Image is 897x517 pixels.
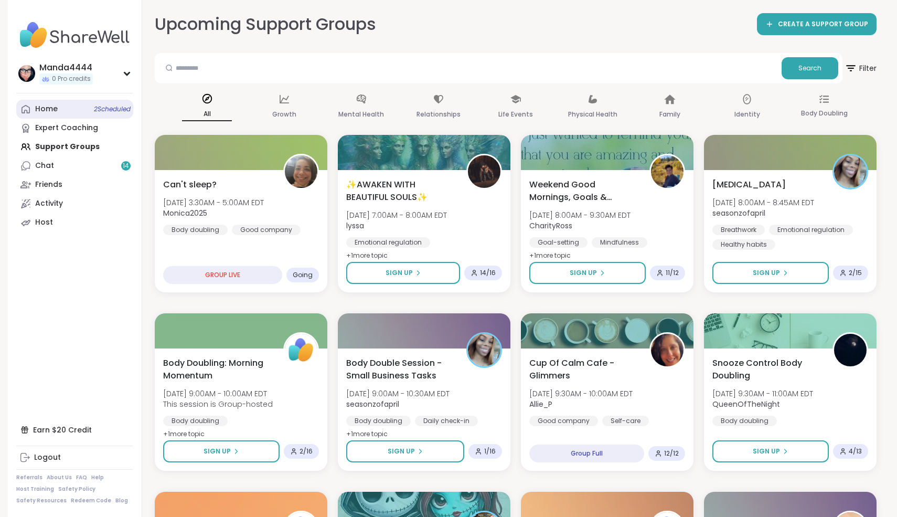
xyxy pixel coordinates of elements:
a: Activity [16,194,133,213]
div: Breathwork [712,225,765,235]
div: Good company [529,416,598,426]
span: [DATE] 9:00AM - 10:30AM EDT [346,388,450,399]
span: 1 / 16 [484,447,496,456]
button: Sign Up [712,262,829,284]
h2: Upcoming Support Groups [155,13,376,36]
img: Manda4444 [18,65,35,82]
p: Relationships [417,108,461,121]
a: Host [16,213,133,232]
span: 11 / 12 [666,269,679,277]
div: Activity [35,198,63,209]
div: GROUP LIVE [163,266,282,284]
span: 4 / 13 [849,447,862,456]
p: All [182,108,232,121]
span: Snooze Control Body Doubling [712,357,821,382]
span: 2 / 15 [849,269,862,277]
button: Sign Up [346,440,464,462]
span: Sign Up [753,447,780,456]
span: Search [798,64,821,73]
span: Sign Up [204,447,231,456]
div: Healthy habits [712,239,775,250]
button: Sign Up [163,440,280,462]
span: 0 Pro credits [52,75,91,83]
img: lyssa [468,155,500,188]
div: Body doubling [163,416,228,426]
span: Weekend Good Mornings, Goals & Gratitude's [529,178,638,204]
p: Family [659,108,680,121]
div: Body doubling [712,416,777,426]
span: 2 / 16 [300,447,313,456]
div: Host [35,217,53,228]
p: Mental Health [338,108,384,121]
b: seasonzofapril [712,208,765,218]
p: Identity [734,108,760,121]
div: Friends [35,180,62,190]
a: Expert Coaching [16,119,133,138]
span: Sign Up [386,268,413,278]
span: Sign Up [570,268,597,278]
span: Body Double Session - Small Business Tasks [346,357,455,382]
a: FAQ [76,474,87,481]
span: This session is Group-hosted [163,399,273,409]
b: CharityRoss [529,220,572,231]
b: seasonzofapril [346,399,399,409]
span: [DATE] 9:00AM - 10:00AM EDT [163,388,273,399]
div: Earn $20 Credit [16,420,133,439]
img: QueenOfTheNight [834,334,867,366]
span: Sign Up [753,268,780,278]
span: Can't sleep? [163,178,217,191]
p: Growth [272,108,296,121]
div: Body doubling [346,416,411,426]
span: 12 / 12 [664,449,679,458]
span: Sign Up [388,447,415,456]
button: Sign Up [529,262,646,284]
div: Manda4444 [39,62,93,73]
img: ShareWell Nav Logo [16,17,133,54]
a: Friends [16,175,133,194]
button: Filter [845,53,877,83]
a: Chat14 [16,156,133,175]
p: Body Doubling [801,107,848,120]
a: CREATE A SUPPORT GROUP [757,13,877,35]
a: Logout [16,448,133,467]
button: Sign Up [712,440,829,462]
span: [DATE] 3:30AM - 5:00AM EDT [163,197,264,208]
a: Safety Policy [58,486,95,493]
a: Home2Scheduled [16,100,133,119]
img: seasonzofapril [468,334,500,366]
button: Sign Up [346,262,460,284]
span: [DATE] 7:00AM - 8:00AM EDT [346,210,447,220]
span: Going [293,271,313,279]
div: Goal-setting [529,237,588,248]
img: CharityRoss [651,155,684,188]
img: seasonzofapril [834,155,867,188]
span: Body Doubling: Morning Momentum [163,357,272,382]
span: [DATE] 9:30AM - 11:00AM EDT [712,388,813,399]
a: Help [91,474,104,481]
span: CREATE A SUPPORT GROUP [778,20,868,29]
span: Filter [845,56,877,81]
div: Emotional regulation [346,237,430,248]
span: ✨AWAKEN WITH BEAUTIFUL SOULS✨ [346,178,455,204]
span: [DATE] 8:00AM - 8:45AM EDT [712,197,814,208]
p: Physical Health [568,108,617,121]
span: 14 / 16 [480,269,496,277]
div: Home [35,104,58,114]
b: Allie_P [529,399,552,409]
div: Logout [34,452,61,463]
div: Emotional regulation [769,225,853,235]
span: Cup Of Calm Cafe - Glimmers [529,357,638,382]
a: Redeem Code [71,497,111,504]
button: Search [782,57,838,79]
div: Chat [35,161,54,171]
img: Allie_P [651,334,684,366]
a: Referrals [16,474,42,481]
div: Good company [232,225,301,235]
img: Monica2025 [285,155,317,188]
b: Monica2025 [163,208,207,218]
a: Blog [115,497,128,504]
span: [DATE] 9:30AM - 10:00AM EDT [529,388,633,399]
b: QueenOfTheNight [712,399,780,409]
span: 14 [123,162,129,171]
p: Life Events [498,108,533,121]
